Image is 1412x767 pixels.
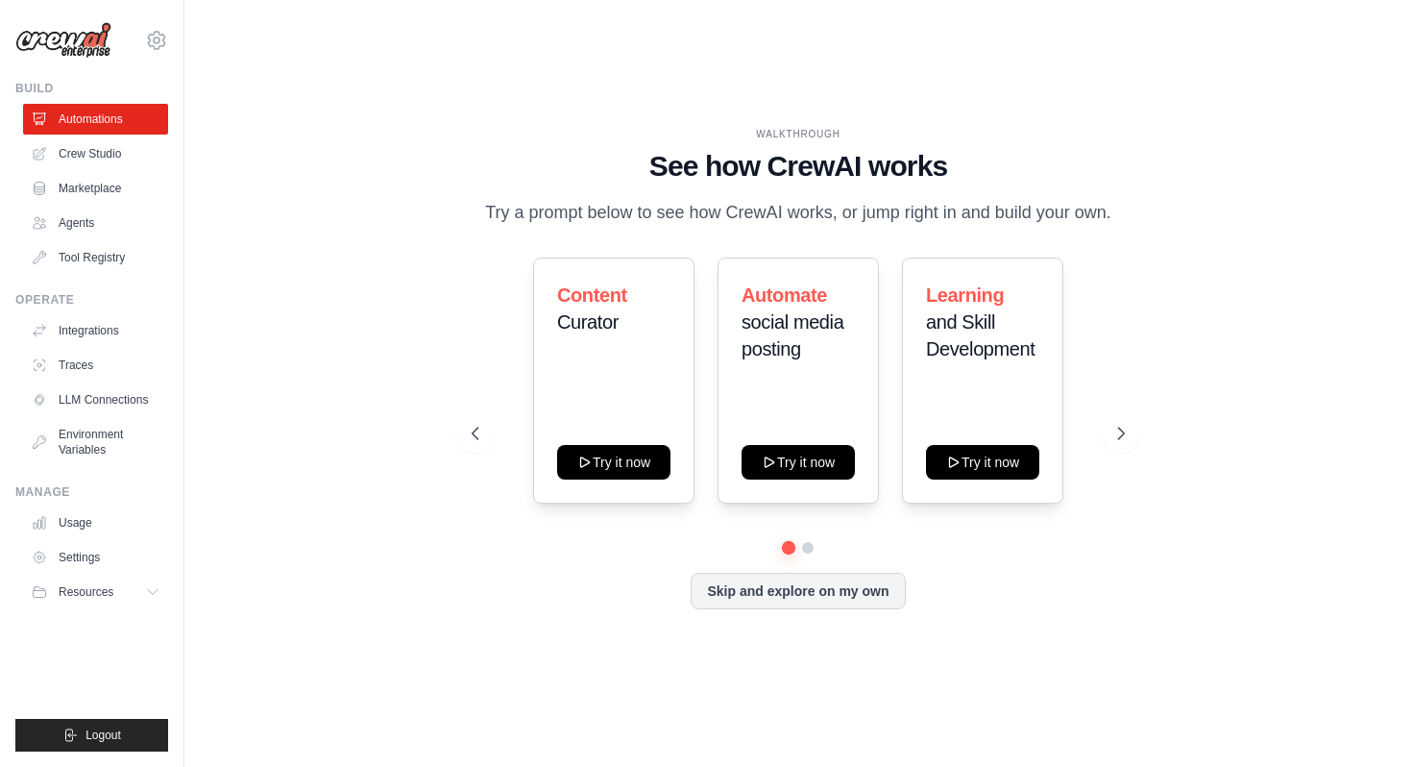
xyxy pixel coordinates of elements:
div: Operate [15,292,168,308]
a: Traces [23,350,168,381]
img: Logo [15,22,111,59]
a: Usage [23,507,168,538]
a: Crew Studio [23,138,168,169]
span: Curator [557,311,619,333]
span: Learning [926,285,1004,306]
div: WALKTHROUGH [472,127,1125,141]
span: Resources [59,584,113,600]
span: Content [557,285,627,306]
iframe: Chat Widget [1316,675,1412,767]
a: Tool Registry [23,242,168,273]
button: Try it now [926,445,1039,480]
p: Try a prompt below to see how CrewAI works, or jump right in and build your own. [475,199,1121,227]
a: Environment Variables [23,419,168,465]
a: Settings [23,542,168,573]
span: social media posting [742,311,843,359]
button: Try it now [742,445,855,480]
span: Logout [85,728,121,743]
button: Try it now [557,445,670,480]
h1: See how CrewAI works [472,149,1125,184]
div: Build [15,81,168,96]
div: Manage [15,484,168,500]
a: Marketplace [23,173,168,204]
button: Resources [23,577,168,607]
button: Skip and explore on my own [691,573,905,609]
a: Integrations [23,315,168,346]
a: Agents [23,208,168,238]
span: and Skill Development [926,311,1035,359]
a: LLM Connections [23,384,168,415]
a: Automations [23,104,168,135]
span: Automate [742,285,827,306]
button: Logout [15,719,168,752]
